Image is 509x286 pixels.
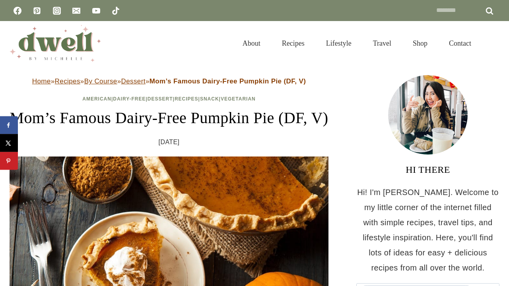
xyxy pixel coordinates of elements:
[362,29,402,57] a: Travel
[49,3,65,19] a: Instagram
[232,29,271,57] a: About
[356,162,499,177] h3: HI THERE
[32,77,51,85] a: Home
[121,77,146,85] a: Dessert
[159,136,180,148] time: [DATE]
[82,96,111,102] a: American
[10,106,328,130] h1: Mom’s Famous Dairy-Free Pumpkin Pie (DF, V)
[10,25,101,62] img: DWELL by michelle
[402,29,438,57] a: Shop
[88,3,104,19] a: YouTube
[108,3,124,19] a: TikTok
[150,77,306,85] strong: Mom’s Famous Dairy-Free Pumpkin Pie (DF, V)
[486,37,499,50] button: View Search Form
[438,29,482,57] a: Contact
[113,96,146,102] a: Dairy-Free
[10,3,25,19] a: Facebook
[84,77,117,85] a: By Course
[55,77,80,85] a: Recipes
[232,29,482,57] nav: Primary Navigation
[68,3,84,19] a: Email
[82,96,256,102] span: | | | | |
[32,77,306,85] span: » » » »
[356,185,499,275] p: Hi! I'm [PERSON_NAME]. Welcome to my little corner of the internet filled with simple recipes, tr...
[221,96,256,102] a: Vegetarian
[271,29,315,57] a: Recipes
[29,3,45,19] a: Pinterest
[148,96,173,102] a: Dessert
[315,29,362,57] a: Lifestyle
[200,96,219,102] a: Snack
[175,96,198,102] a: Recipes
